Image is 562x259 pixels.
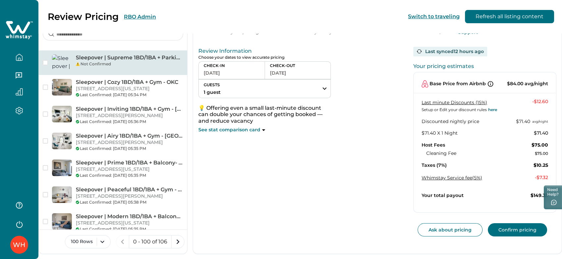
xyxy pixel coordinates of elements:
button: [DATE] [204,68,260,78]
div: Not Confirmed [76,61,183,67]
p: $75.00 [532,142,548,149]
div: Last Confirmed: [DATE] 05:35 PM [76,226,183,232]
button: Ask about pricing [418,223,483,236]
p: $10.25 [534,162,548,169]
button: checkbox [43,192,48,197]
button: previous page [116,235,129,248]
button: next page [171,235,184,248]
button: checkbox [43,219,48,224]
div: Last Confirmed: [DATE] 05:38 PM [76,199,183,205]
p: 💡 Offering even a small last-minute discount can double your chances of getting booked — and redu... [198,105,331,124]
p: Sleepover | Cozy 1BD/1BA + Gym - OKC [76,79,183,86]
p: Your total payout [422,192,464,199]
p: Sleepover | Peaceful 1BD/1BA + Gym - [GEOGRAPHIC_DATA] [GEOGRAPHIC_DATA] [76,186,183,193]
div: Last Confirmed: [DATE] 05:34 PM [76,92,183,98]
button: checkbox [43,165,48,170]
div: Last Confirmed: [DATE] 05:36 PM [76,119,183,125]
img: Sleepover | Supreme 1BD/1BA + Parking - Wichita [52,54,72,71]
p: Cleaning Fee [426,150,456,157]
div: Last synced 12 hours ago [413,47,487,56]
a: here [487,107,497,112]
p: Sleepover | Airy 1BD/1BA + Gym - [GEOGRAPHIC_DATA] [GEOGRAPHIC_DATA] [76,133,183,139]
p: Choose your dates to view accurate pricing [198,55,400,60]
button: Whimstay Service fee(5%) [422,175,482,181]
p: [STREET_ADDRESS][PERSON_NAME] [76,139,183,146]
p: $75.00 [535,150,548,157]
button: Switch to traveling [408,13,460,20]
p: CHECK-OUT [270,63,326,68]
p: [STREET_ADDRESS][US_STATE] [76,166,183,173]
p: $71.40 X 1 Night [422,130,458,137]
p: [STREET_ADDRESS][PERSON_NAME] [76,112,183,119]
button: RBO Admin [124,14,156,20]
p: Sleepover | Supreme 1BD/1BA + Parking - [GEOGRAPHIC_DATA] [76,54,183,61]
p: Discounted nightly price [422,118,479,125]
div: Whimstay Host [13,237,26,253]
button: checkbox [43,85,48,90]
img: Sleepover | Modern 1BD/1BA + Balcony - OKC [52,213,72,230]
button: [DATE] [270,68,326,78]
p: $84.00 avg/night [507,81,548,87]
p: See stat comparison card [198,127,260,133]
div: Last Confirmed: [DATE] 05:35 PM [76,146,183,152]
button: Confirm pricing [488,223,547,236]
img: Sleepover | Airy 1BD/1BA + Gym - Austin TX [52,133,72,149]
p: CHECK-IN [204,63,260,68]
p: Sleepover | Prime 1BD/1BA + Balcony- OKC [76,160,183,166]
p: - $12.60 [532,98,548,105]
p: Sleepover | Modern 1BD/1BA + Balcony - OKC [76,213,183,220]
img: Sleepover | Prime 1BD/1BA + Balcony- OKC [52,160,72,176]
p: [STREET_ADDRESS][US_STATE] [76,86,183,92]
p: Host Fees [422,142,445,149]
button: 0 - 100 of 106 [129,235,172,248]
p: Taxes (7%) [422,162,447,169]
div: Last Confirmed: [DATE] 05:35 PM [76,172,183,178]
p: $149.33 [531,192,548,199]
p: Your pricing estimates [413,63,556,72]
button: Refresh all listing content [465,10,554,23]
p: $71.40 [534,130,548,137]
img: Sleepover | Cozy 1BD/1BA + Gym - OKC [52,79,72,96]
button: checkbox [43,111,48,117]
span: avg/night [530,118,548,125]
p: GUESTS [199,80,226,88]
p: Base Price from Airbnb [430,81,486,87]
p: [STREET_ADDRESS][US_STATE] [76,220,183,227]
a: Last minute Discounts (15%) [422,99,487,105]
p: 0 - 100 of 106 [133,238,167,245]
p: $71.40 [516,118,548,125]
button: checkbox [43,138,48,144]
p: - $7.32 [535,174,548,181]
img: Sleepover | Peaceful 1BD/1BA + Gym - Austin TX [52,186,72,203]
img: Sleepover | Inviting 1BD/1BA + Gym - Austin TX [52,106,72,122]
button: 100 Rows [65,235,111,248]
p: Setup or Edit your discount rules [422,106,497,113]
button: 1 guest [199,88,226,97]
p: [STREET_ADDRESS][PERSON_NAME] [76,193,183,200]
button: GUESTS1 guest [199,80,331,98]
button: checkbox [43,60,48,65]
p: Review Pricing [48,11,119,22]
p: Review Information [198,48,400,54]
p: Sleepover | Inviting 1BD/1BA + Gym - [GEOGRAPHIC_DATA] [GEOGRAPHIC_DATA] [76,106,183,112]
